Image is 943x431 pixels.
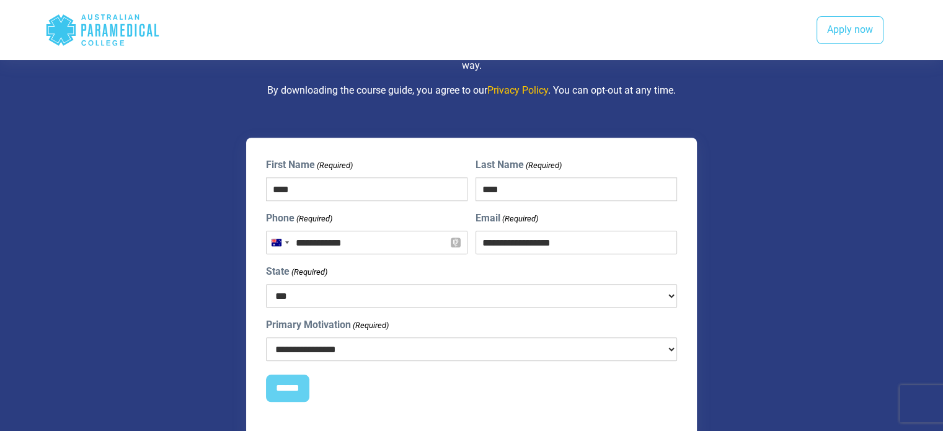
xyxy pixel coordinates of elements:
label: Email [476,211,538,226]
label: Phone [266,211,332,226]
label: Last Name [476,158,562,172]
span: (Required) [352,319,389,332]
button: Selected country [267,231,293,254]
label: State [266,264,327,279]
div: Australian Paramedical College [45,10,160,50]
span: (Required) [290,266,327,278]
a: Privacy Policy [487,84,548,96]
span: (Required) [295,213,332,225]
a: Apply now [817,16,883,45]
span: (Required) [502,213,539,225]
span: (Required) [525,159,562,172]
p: By downloading the course guide, you agree to our . You can opt-out at any time. [109,83,835,98]
label: Primary Motivation [266,318,389,332]
span: (Required) [316,159,353,172]
label: First Name [266,158,353,172]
